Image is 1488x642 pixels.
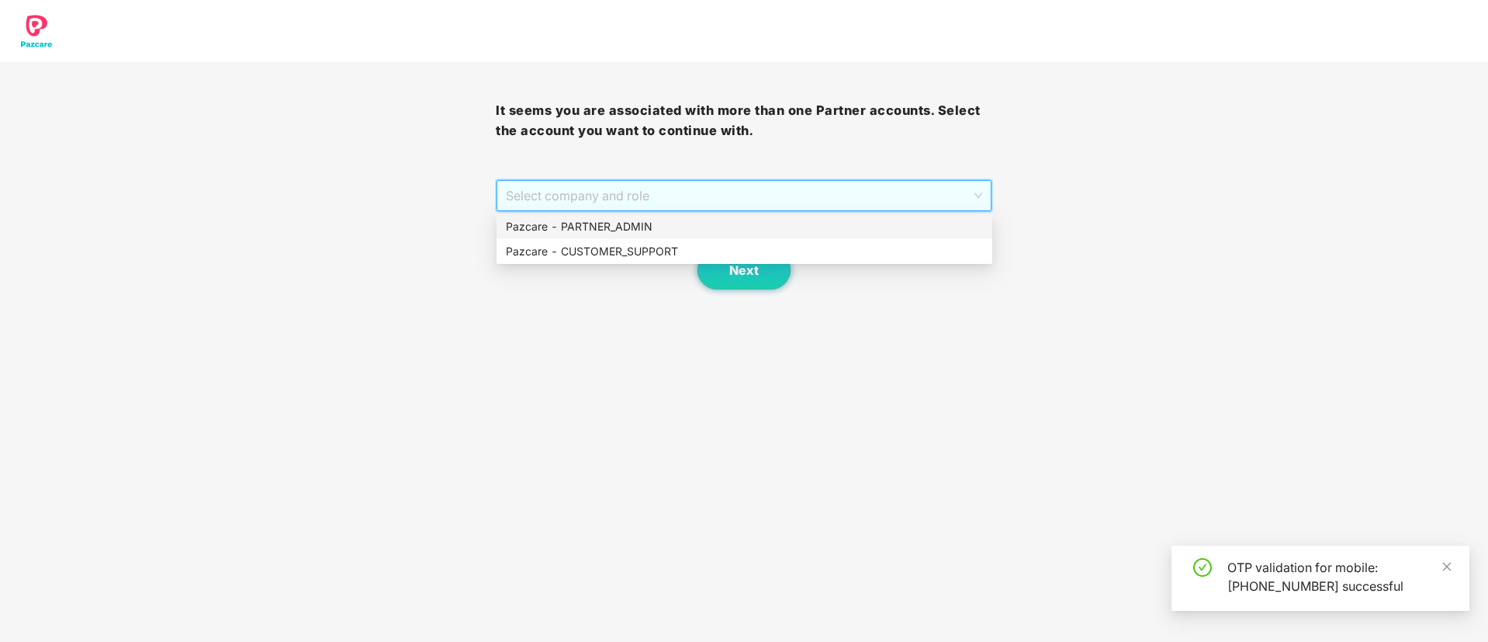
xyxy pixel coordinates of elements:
span: Select company and role [506,181,981,210]
h3: It seems you are associated with more than one Partner accounts. Select the account you want to c... [496,101,991,141]
span: check-circle [1193,558,1212,577]
div: OTP validation for mobile: [PHONE_NUMBER] successful [1227,558,1451,595]
div: Pazcare - PARTNER_ADMIN [497,214,992,239]
span: close [1441,561,1452,572]
button: Next [697,251,791,290]
div: Pazcare - CUSTOMER_SUPPORT [497,239,992,264]
div: Pazcare - CUSTOMER_SUPPORT [506,243,983,260]
span: Next [729,263,759,278]
div: Pazcare - PARTNER_ADMIN [506,218,983,235]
